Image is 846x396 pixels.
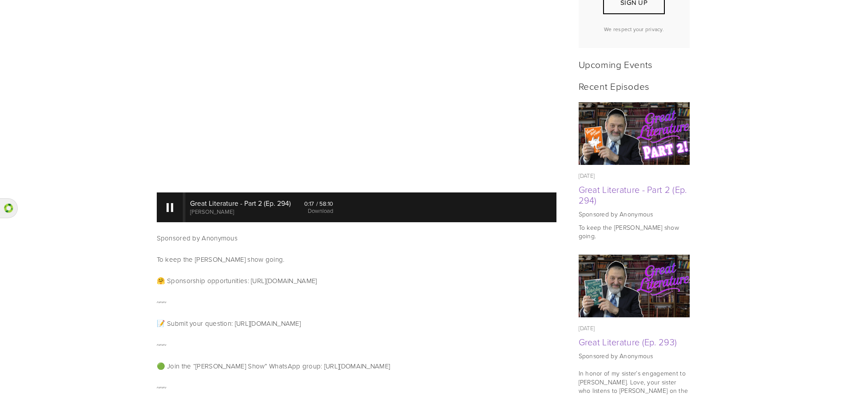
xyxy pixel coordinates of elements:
[579,255,690,317] a: Great Literature (Ep. 293)
[579,102,690,165] a: Great Literature - Part 2 (Ep. 294)
[579,336,677,348] a: Great Literature (Ep. 293)
[578,255,690,317] img: Great Literature (Ep. 293)
[157,276,556,286] p: 🤗 Sponsorship opportunities: [URL][DOMAIN_NAME]
[579,210,690,219] p: Sponsored by Anonymous
[579,80,690,92] h2: Recent Episodes
[157,233,556,244] p: Sponsored by Anonymous
[586,25,682,33] p: We respect your privacy.
[579,324,595,332] time: [DATE]
[579,183,687,206] a: Great Literature - Part 2 (Ep. 294)
[579,172,595,180] time: [DATE]
[157,361,556,372] p: 🟢 Join the “[PERSON_NAME] Show” WhatsApp group: [URL][DOMAIN_NAME]
[578,102,690,165] img: Great Literature - Part 2 (Ep. 294)
[579,59,690,70] h2: Upcoming Events
[157,318,556,329] p: 📝 Submit your question: [URL][DOMAIN_NAME]
[579,223,690,240] p: To keep the [PERSON_NAME] show going.
[157,254,556,265] p: To keep the [PERSON_NAME] show going.
[157,340,556,350] p: ~~~
[157,382,556,393] p: ~~~
[157,297,556,308] p: ~~~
